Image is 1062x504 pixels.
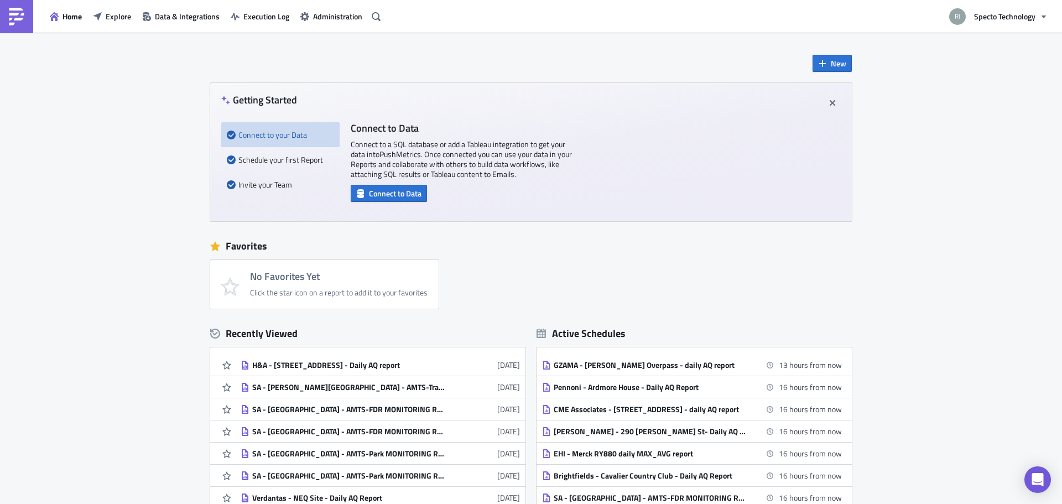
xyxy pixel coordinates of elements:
[542,376,842,398] a: Pennoni - Ardmore House - Daily AQ Report16 hours from now
[241,376,520,398] a: SA - [PERSON_NAME][GEOGRAPHIC_DATA] - AMTS-Track1-East-TL[DATE]
[542,420,842,442] a: [PERSON_NAME] - 290 [PERSON_NAME] St- Daily AQ report16 hours from now
[369,188,421,199] span: Connect to Data
[44,8,87,25] button: Home
[252,449,446,459] div: SA - [GEOGRAPHIC_DATA] - AMTS-Park MONITORING REPORT - daily
[537,327,626,340] div: Active Schedules
[974,11,1035,22] span: Specto Technology
[243,11,289,22] span: Execution Log
[351,186,427,198] a: Connect to Data
[943,4,1054,29] button: Specto Technology
[1024,466,1051,493] div: Open Intercom Messenger
[241,443,520,464] a: SA - [GEOGRAPHIC_DATA] - AMTS-Park MONITORING REPORT - daily[DATE]
[554,427,747,437] div: [PERSON_NAME] - 290 [PERSON_NAME] St- Daily AQ report
[225,8,295,25] button: Execution Log
[497,492,520,503] time: 2025-08-11T14:27:16Z
[351,185,427,202] button: Connect to Data
[554,493,747,503] div: SA - [GEOGRAPHIC_DATA] - AMTS-FDR MONITORING REPORT - daily
[8,8,25,25] img: PushMetrics
[948,7,967,26] img: Avatar
[250,288,428,298] div: Click the star icon on a report to add it to your favorites
[227,147,334,172] div: Schedule your first Report
[252,382,446,392] div: SA - [PERSON_NAME][GEOGRAPHIC_DATA] - AMTS-Track1-East-TL
[313,11,362,22] span: Administration
[227,172,334,197] div: Invite your Team
[554,382,747,392] div: Pennoni - Ardmore House - Daily AQ Report
[497,359,520,371] time: 2025-09-23T20:31:07Z
[542,354,842,376] a: GZAMA - [PERSON_NAME] Overpass - daily AQ report13 hours from now
[210,325,525,342] div: Recently Viewed
[252,493,446,503] div: Verdantas - NEQ Site - Daily AQ Report
[241,465,520,486] a: SA - [GEOGRAPHIC_DATA] - AMTS-Park MONITORING REPORT - weekly[DATE]
[241,420,520,442] a: SA - [GEOGRAPHIC_DATA] - AMTS-FDR MONITORING REPORT - weekly[DATE]
[542,398,842,420] a: CME Associates - [STREET_ADDRESS] - daily AQ report16 hours from now
[252,427,446,437] div: SA - [GEOGRAPHIC_DATA] - AMTS-FDR MONITORING REPORT - weekly
[252,471,446,481] div: SA - [GEOGRAPHIC_DATA] - AMTS-Park MONITORING REPORT - weekly
[250,271,428,282] h4: No Favorites Yet
[252,404,446,414] div: SA - [GEOGRAPHIC_DATA] - AMTS-FDR MONITORING REPORT - daily
[779,470,842,481] time: 2025-09-27 06:00
[87,8,137,25] button: Explore
[252,360,446,370] div: H&A - [STREET_ADDRESS] - Daily AQ report
[497,381,520,393] time: 2025-09-11T15:41:42Z
[63,11,82,22] span: Home
[221,94,297,106] h4: Getting Started
[554,404,747,414] div: CME Associates - [STREET_ADDRESS] - daily AQ report
[497,403,520,415] time: 2025-09-11T15:41:25Z
[554,360,747,370] div: GZAMA - [PERSON_NAME] Overpass - daily AQ report
[542,465,842,486] a: Brightfields - Cavalier Country Club - Daily AQ Report16 hours from now
[241,398,520,420] a: SA - [GEOGRAPHIC_DATA] - AMTS-FDR MONITORING REPORT - daily[DATE]
[137,8,225,25] button: Data & Integrations
[813,55,852,72] button: New
[554,449,747,459] div: EHI - Merck RY880 daily MAX_AVG report
[351,122,572,134] h4: Connect to Data
[497,425,520,437] time: 2025-09-11T15:41:12Z
[210,238,852,254] div: Favorites
[295,8,368,25] button: Administration
[779,359,842,371] time: 2025-09-27 03:00
[554,471,747,481] div: Brightfields - Cavalier Country Club - Daily AQ Report
[241,354,520,376] a: H&A - [STREET_ADDRESS] - Daily AQ report[DATE]
[779,425,842,437] time: 2025-09-27 06:00
[497,448,520,459] time: 2025-09-11T15:40:57Z
[779,492,842,503] time: 2025-09-27 06:00
[227,122,334,147] div: Connect to your Data
[542,443,842,464] a: EHI - Merck RY880 daily MAX_AVG report16 hours from now
[497,470,520,481] time: 2025-09-11T15:40:42Z
[779,448,842,459] time: 2025-09-27 06:00
[831,58,846,69] span: New
[779,381,842,393] time: 2025-09-27 06:00
[155,11,220,22] span: Data & Integrations
[351,139,572,179] p: Connect to a SQL database or add a Tableau integration to get your data into PushMetrics . Once c...
[779,403,842,415] time: 2025-09-27 06:00
[106,11,131,22] span: Explore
